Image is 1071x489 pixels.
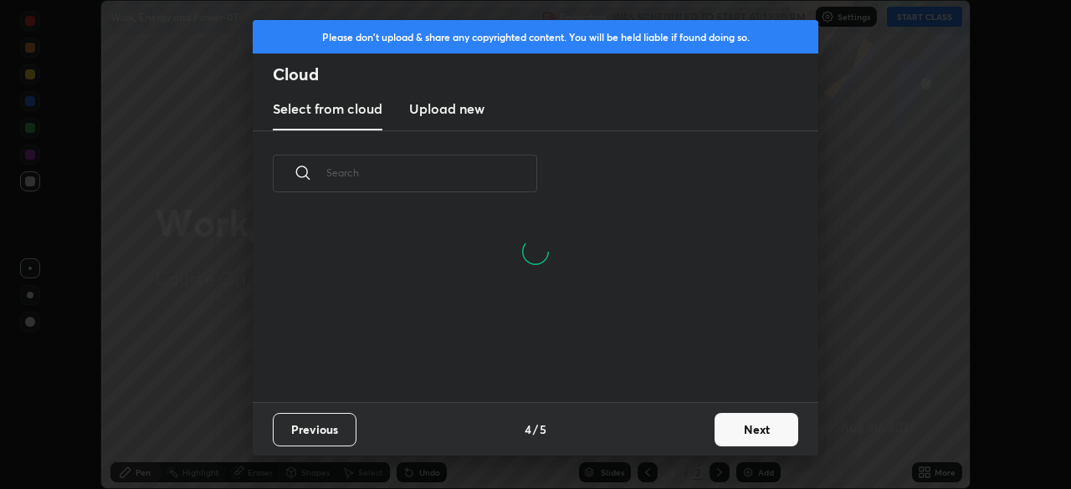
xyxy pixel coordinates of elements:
h4: 4 [525,420,531,438]
div: grid [253,292,798,402]
h4: / [533,420,538,438]
h2: Cloud [273,64,818,85]
h3: Upload new [409,99,484,119]
input: Search [326,137,537,208]
button: Next [715,413,798,446]
button: Previous [273,413,356,446]
h3: Select from cloud [273,99,382,119]
div: Please don't upload & share any copyrighted content. You will be held liable if found doing so. [253,20,818,53]
h4: 5 [540,420,546,438]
